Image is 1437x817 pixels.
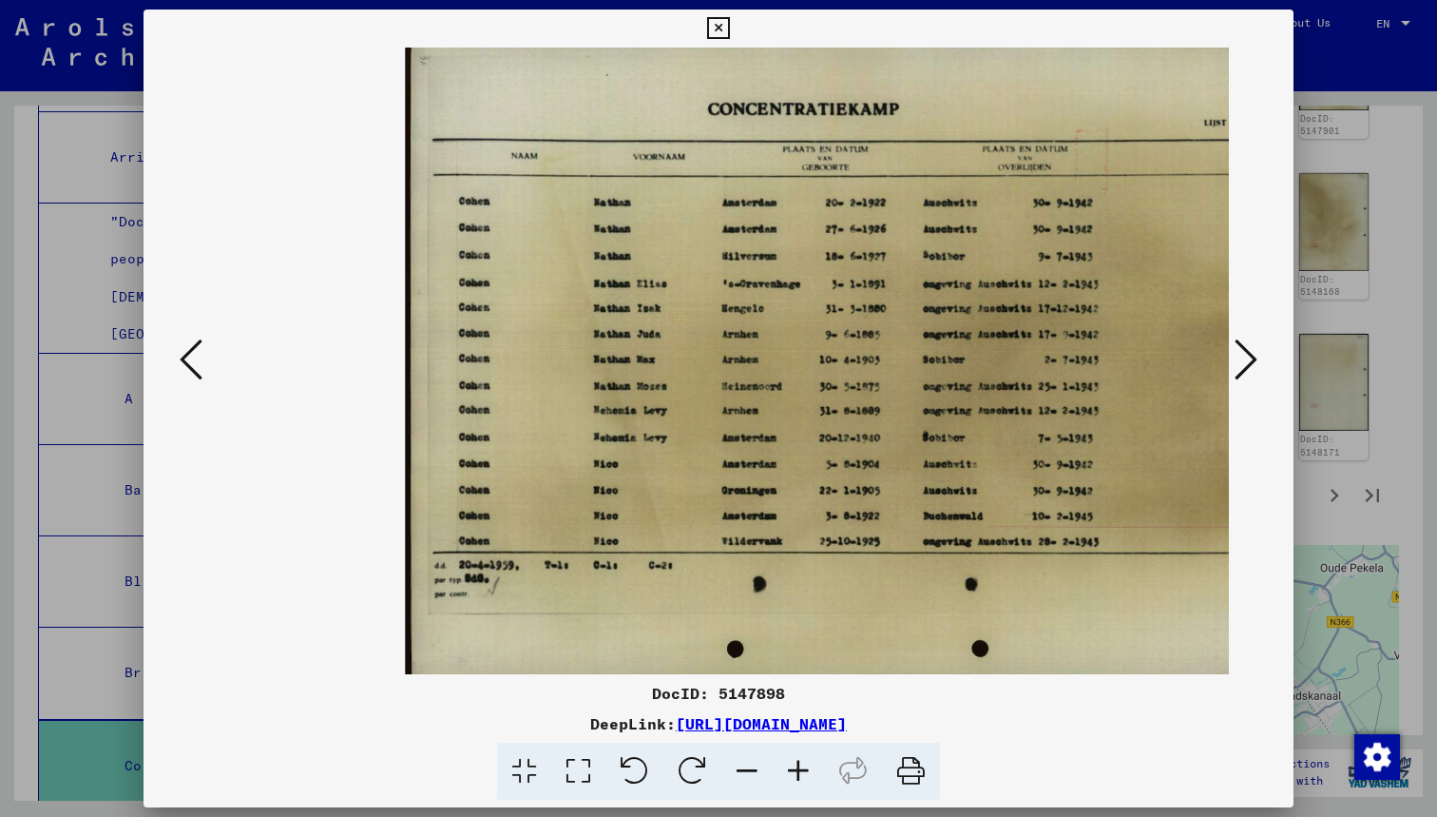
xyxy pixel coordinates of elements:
[406,34,1317,687] img: 001.jpg
[676,714,847,733] a: [URL][DOMAIN_NAME]
[144,712,1293,735] div: DeepLink:
[1353,733,1399,779] div: Change consent
[144,682,1293,705] div: DocID: 5147898
[1354,734,1400,780] img: Change consent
